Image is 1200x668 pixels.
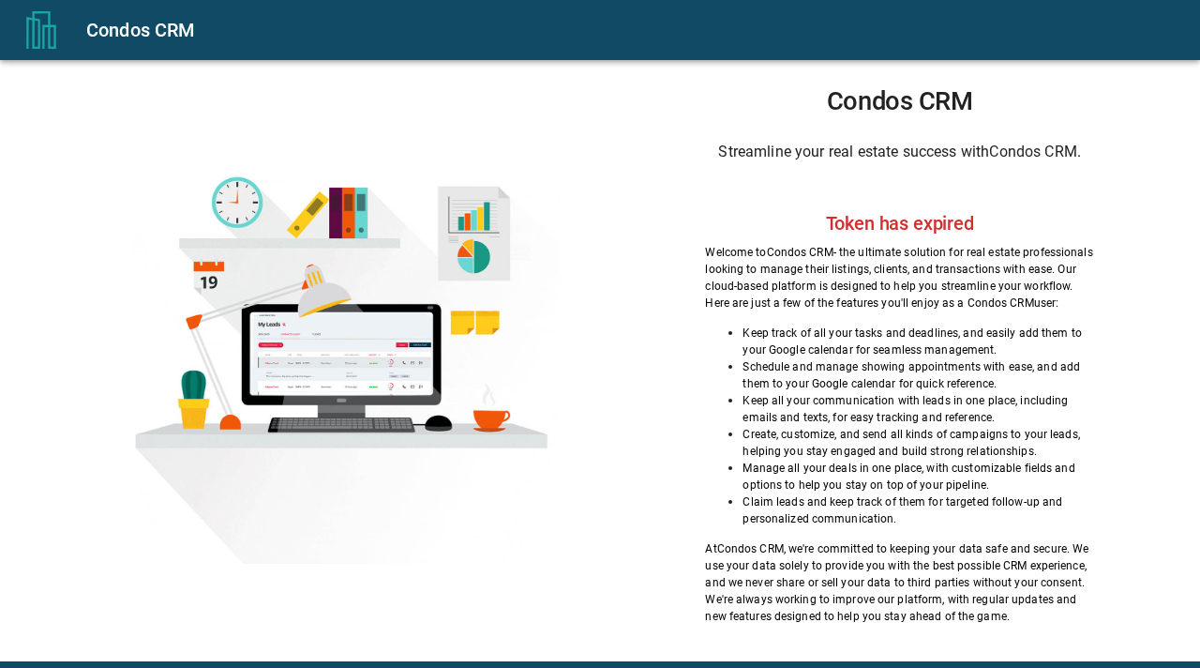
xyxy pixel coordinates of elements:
[742,426,1094,460] p: Create, customize, and send all kinds of campaigns to your leads, helping you stay engaged and bu...
[742,493,1094,527] p: Claim leads and keep track of them for targeted follow-up and personalized communication.
[705,244,1094,295] p: Welcome to Condos CRM - the ultimate solution for real estate professionals looking to manage the...
[742,392,1094,426] p: Keep all your communication with leads in one place, including emails and texts, for easy trackin...
[742,358,1094,392] p: Schedule and manage showing appointments with ease, and add them to your Google calendar for quic...
[826,212,974,235] h2: Token has expired
[742,460,1094,493] p: Manage all your deals in one place, with customizable fields and options to help you stay on top ...
[705,86,1094,116] h1: Condos CRM
[705,591,1094,625] p: We're always working to improve our platform, with regular updates and new features designed to h...
[705,295,1094,311] p: Here are just a few of the features you'll enjoy as a Condos CRM user:
[705,139,1094,165] h6: Streamline your real estate success with Condos CRM .
[86,15,1177,45] div: Condos CRM
[742,325,1094,358] p: Keep track of all your tasks and deadlines, and easily add them to your Google calendar for seaml...
[705,540,1094,591] p: At Condos CRM , we're committed to keeping your data safe and secure. We use your data solely to ...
